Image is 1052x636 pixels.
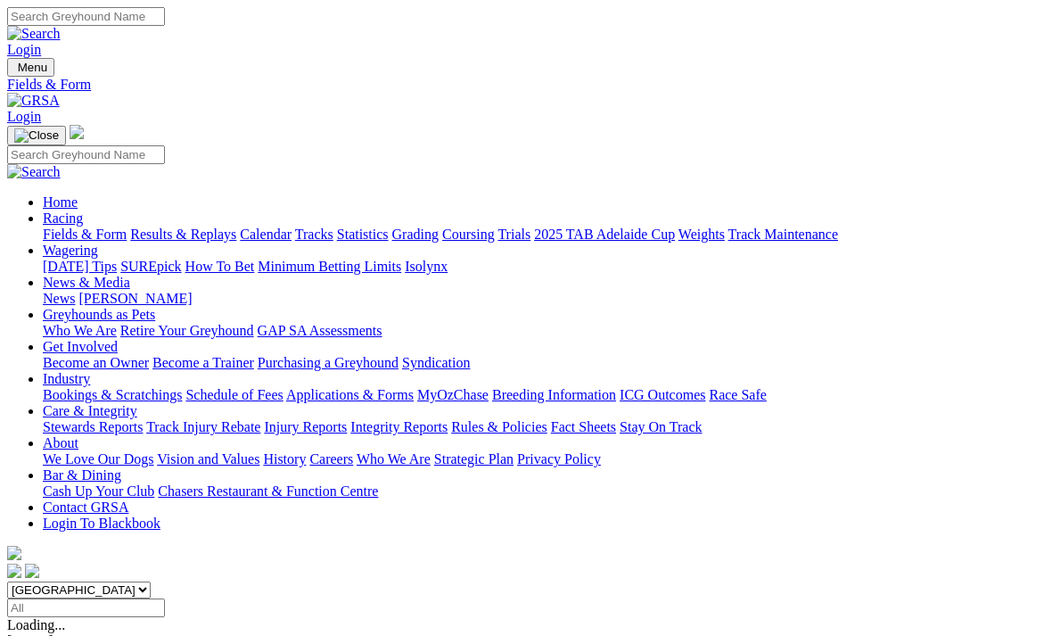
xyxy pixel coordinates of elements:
a: Fact Sheets [551,419,616,434]
a: SUREpick [120,259,181,274]
button: Toggle navigation [7,58,54,77]
a: [PERSON_NAME] [78,291,192,306]
a: Purchasing a Greyhound [258,355,399,370]
span: Loading... [7,617,65,632]
button: Toggle navigation [7,126,66,145]
a: Get Involved [43,339,118,354]
img: facebook.svg [7,564,21,578]
a: Strategic Plan [434,451,514,467]
div: Industry [43,387,1045,403]
a: Isolynx [405,259,448,274]
a: Statistics [337,227,389,242]
img: Search [7,26,61,42]
img: twitter.svg [25,564,39,578]
a: We Love Our Dogs [43,451,153,467]
div: About [43,451,1045,467]
a: [DATE] Tips [43,259,117,274]
a: About [43,435,78,450]
div: Get Involved [43,355,1045,371]
a: Retire Your Greyhound [120,323,254,338]
a: Rules & Policies [451,419,547,434]
a: Racing [43,211,83,226]
a: Stewards Reports [43,419,143,434]
a: Login [7,42,41,57]
a: Bar & Dining [43,467,121,483]
a: Coursing [442,227,495,242]
div: News & Media [43,291,1045,307]
a: Calendar [240,227,292,242]
a: Stay On Track [620,419,702,434]
div: Wagering [43,259,1045,275]
img: Close [14,128,59,143]
img: Search [7,164,61,180]
a: Become a Trainer [152,355,254,370]
div: Care & Integrity [43,419,1045,435]
a: GAP SA Assessments [258,323,382,338]
a: Privacy Policy [517,451,601,467]
a: Login [7,109,41,124]
a: How To Bet [185,259,255,274]
input: Search [7,7,165,26]
a: Weights [678,227,725,242]
a: News [43,291,75,306]
a: Vision and Values [157,451,259,467]
img: logo-grsa-white.png [7,546,21,560]
a: Who We Are [357,451,431,467]
a: Care & Integrity [43,403,137,418]
img: logo-grsa-white.png [70,125,84,139]
a: Applications & Forms [286,387,414,402]
a: Integrity Reports [350,419,448,434]
a: 2025 TAB Adelaide Cup [534,227,675,242]
a: Who We Are [43,323,117,338]
a: Injury Reports [264,419,347,434]
a: Wagering [43,243,98,258]
a: Breeding Information [492,387,616,402]
a: Trials [497,227,530,242]
a: Track Maintenance [728,227,838,242]
a: Minimum Betting Limits [258,259,401,274]
div: Bar & Dining [43,483,1045,500]
a: Bookings & Scratchings [43,387,182,402]
a: Home [43,194,78,210]
a: Cash Up Your Club [43,483,154,499]
div: Racing [43,227,1045,243]
a: Careers [309,451,353,467]
a: Chasers Restaurant & Function Centre [158,483,378,499]
a: Greyhounds as Pets [43,307,155,322]
a: Fields & Form [7,77,1045,93]
div: Greyhounds as Pets [43,323,1045,339]
a: Grading [392,227,439,242]
a: Results & Replays [130,227,236,242]
a: Syndication [402,355,470,370]
a: Fields & Form [43,227,127,242]
a: Race Safe [709,387,766,402]
a: MyOzChase [417,387,489,402]
input: Search [7,145,165,164]
img: GRSA [7,93,60,109]
a: News & Media [43,275,130,290]
a: Schedule of Fees [185,387,283,402]
a: History [263,451,306,467]
a: Tracks [295,227,333,242]
input: Select date [7,599,165,617]
a: Become an Owner [43,355,149,370]
a: Contact GRSA [43,500,128,515]
a: Login To Blackbook [43,516,160,531]
span: Menu [18,61,47,74]
a: Track Injury Rebate [146,419,260,434]
a: Industry [43,371,90,386]
a: ICG Outcomes [620,387,705,402]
